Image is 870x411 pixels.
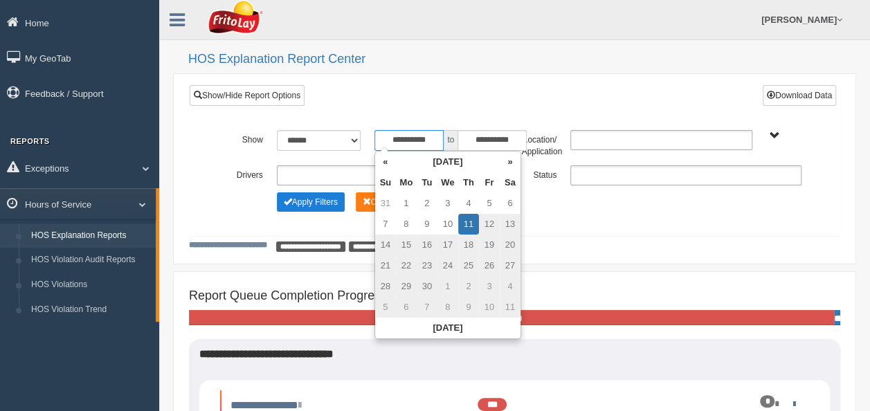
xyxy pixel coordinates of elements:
[437,172,458,193] th: We
[479,276,500,297] td: 3
[221,165,270,182] label: Drivers
[417,235,437,255] td: 16
[375,235,396,255] td: 14
[458,235,479,255] td: 18
[437,214,458,235] td: 10
[479,193,500,214] td: 5
[479,214,500,235] td: 12
[500,276,520,297] td: 4
[417,214,437,235] td: 9
[25,273,156,298] a: HOS Violations
[437,235,458,255] td: 17
[500,235,520,255] td: 20
[375,276,396,297] td: 28
[356,192,423,212] button: Change Filter Options
[458,193,479,214] td: 4
[500,152,520,172] th: »
[417,172,437,193] th: Tu
[396,152,500,172] th: [DATE]
[396,193,417,214] td: 1
[189,289,840,303] h4: Report Queue Completion Progress:
[396,297,417,318] td: 6
[500,193,520,214] td: 6
[514,165,563,182] label: Status
[479,235,500,255] td: 19
[437,255,458,276] td: 24
[514,130,563,158] label: Location/ Application
[375,318,520,338] th: [DATE]
[479,172,500,193] th: Fr
[396,214,417,235] td: 8
[437,193,458,214] td: 3
[25,223,156,248] a: HOS Explanation Reports
[763,85,836,106] button: Download Data
[190,85,305,106] a: Show/Hide Report Options
[375,172,396,193] th: Su
[396,172,417,193] th: Mo
[417,193,437,214] td: 2
[277,192,345,212] button: Change Filter Options
[375,255,396,276] td: 21
[479,255,500,276] td: 26
[458,172,479,193] th: Th
[375,214,396,235] td: 7
[444,130,457,151] span: to
[417,276,437,297] td: 30
[458,276,479,297] td: 2
[25,248,156,273] a: HOS Violation Audit Reports
[458,297,479,318] td: 9
[396,235,417,255] td: 15
[437,276,458,297] td: 1
[458,255,479,276] td: 25
[375,152,396,172] th: «
[188,53,856,66] h2: HOS Explanation Report Center
[417,255,437,276] td: 23
[437,297,458,318] td: 8
[221,130,270,147] label: Show
[396,276,417,297] td: 29
[375,193,396,214] td: 31
[500,255,520,276] td: 27
[375,297,396,318] td: 5
[25,298,156,322] a: HOS Violation Trend
[396,255,417,276] td: 22
[500,172,520,193] th: Sa
[458,214,479,235] td: 11
[417,297,437,318] td: 7
[500,214,520,235] td: 13
[500,297,520,318] td: 11
[479,297,500,318] td: 10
